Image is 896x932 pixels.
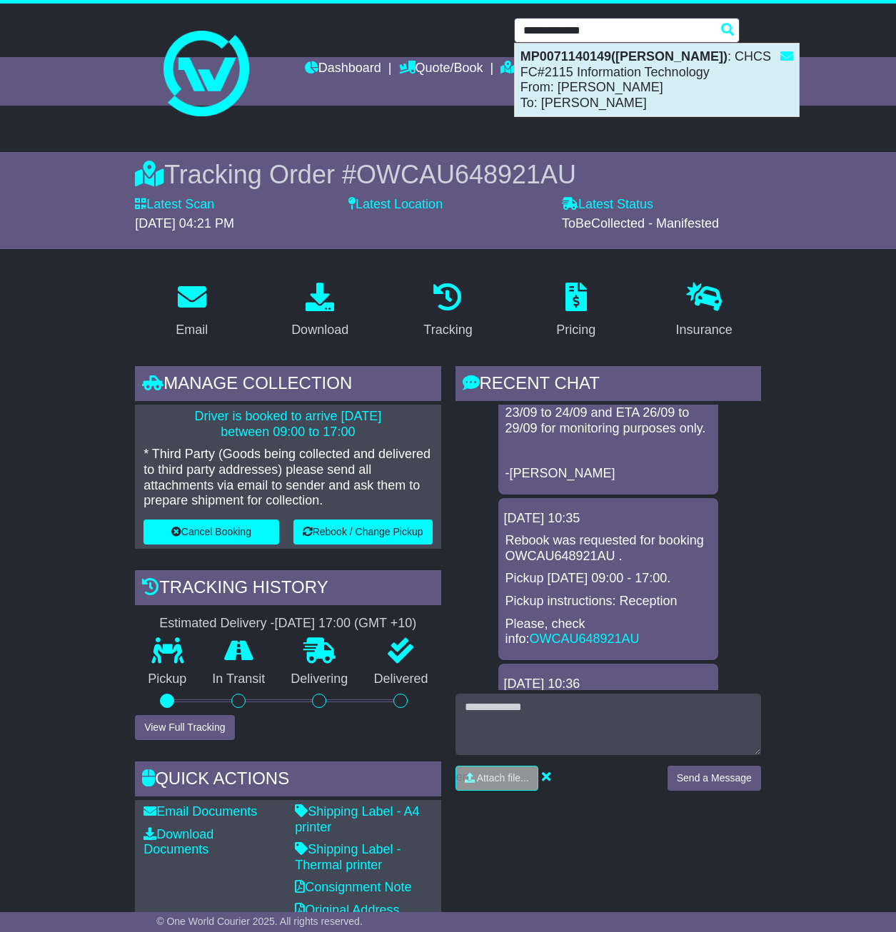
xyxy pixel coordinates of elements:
[562,216,719,231] span: ToBeCollected - Manifested
[505,533,711,564] p: Rebook was requested for booking OWCAU648921AU .
[295,804,419,834] a: Shipping Label - A4 printer
[556,320,595,340] div: Pricing
[282,278,358,345] a: Download
[399,57,483,81] a: Quote/Book
[356,160,576,189] span: OWCAU648921AU
[668,766,761,791] button: Send a Message
[135,197,214,213] label: Latest Scan
[144,804,257,819] a: Email Documents
[295,880,411,894] a: Consignment Note
[135,616,441,632] div: Estimated Delivery -
[144,447,432,508] p: * Third Party (Goods being collected and delivered to third party addresses) please send all atta...
[562,197,653,213] label: Latest Status
[166,278,217,345] a: Email
[504,511,713,527] div: [DATE] 10:35
[361,672,441,687] p: Delivered
[530,632,640,646] a: OWCAU648921AU
[135,672,199,687] p: Pickup
[135,761,441,800] div: Quick Actions
[274,616,416,632] div: [DATE] 17:00 (GMT +10)
[144,409,432,440] p: Driver is booked to arrive [DATE] between 09:00 to 17:00
[135,715,234,740] button: View Full Tracking
[505,617,711,647] p: Please, check info:
[305,57,381,81] a: Dashboard
[423,320,472,340] div: Tracking
[144,520,278,544] button: Cancel Booking
[505,571,711,587] p: Pickup [DATE] 09:00 - 17:00.
[144,827,213,857] a: Download Documents
[176,320,208,340] div: Email
[135,366,441,405] div: Manage collection
[500,57,563,81] a: Tracking
[455,366,761,405] div: RECENT CHAT
[547,278,605,345] a: Pricing
[505,390,711,437] p: I've moved the pickup date from 23/09 to 24/09 and ETA 26/09 to 29/09 for monitoring purposes only.
[414,278,481,345] a: Tracking
[505,466,711,482] p: -[PERSON_NAME]
[515,44,799,116] div: : CHCS FC#2115 Information Technology From: [PERSON_NAME] To: [PERSON_NAME]
[199,672,278,687] p: In Transit
[504,677,713,692] div: [DATE] 10:36
[505,594,711,609] p: Pickup instructions: Reception
[135,159,761,190] div: Tracking Order #
[293,520,433,544] button: Rebook / Change Pickup
[520,49,728,64] strong: MP0071140149([PERSON_NAME])
[135,216,234,231] span: [DATE] 04:21 PM
[667,278,742,345] a: Insurance
[278,672,361,687] p: Delivering
[676,320,733,340] div: Insurance
[135,570,441,609] div: Tracking history
[348,197,443,213] label: Latest Location
[291,320,348,340] div: Download
[156,916,363,927] span: © One World Courier 2025. All rights reserved.
[295,842,401,872] a: Shipping Label - Thermal printer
